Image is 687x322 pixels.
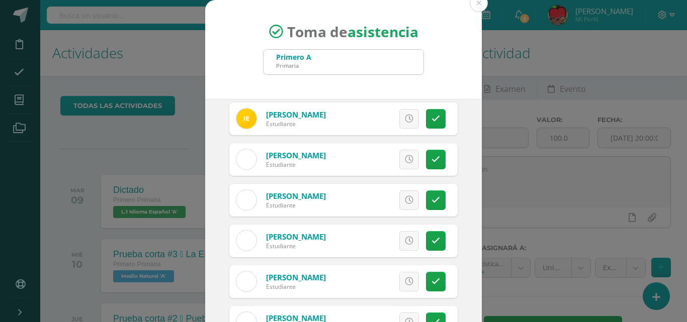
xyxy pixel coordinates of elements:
[236,149,256,169] img: 9e3aeaea89f034dffccb44a80100045b.png
[236,109,256,129] img: 75f099fd77b7da94abe6e8851aa2f9dd.png
[266,191,326,201] a: [PERSON_NAME]
[266,272,326,282] a: [PERSON_NAME]
[266,160,326,169] div: Estudiante
[236,190,256,210] img: 73f381a600489ac1de44a724c5aedb78.png
[266,120,326,128] div: Estudiante
[236,271,256,291] img: 132626e1a53cf70b9eaf6fbd6ac350ec.png
[276,52,311,62] div: Primero A
[266,201,326,209] div: Estudiante
[266,150,326,160] a: [PERSON_NAME]
[266,232,326,242] a: [PERSON_NAME]
[276,62,311,69] div: Primaria
[287,22,418,41] span: Toma de
[264,50,423,74] input: Busca un grado o sección aquí...
[348,22,418,41] strong: asistencia
[266,242,326,250] div: Estudiante
[236,231,256,251] img: 327735e21f4a62dc5ecd9830f8eddaff.png
[266,110,326,120] a: [PERSON_NAME]
[266,282,326,291] div: Estudiante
